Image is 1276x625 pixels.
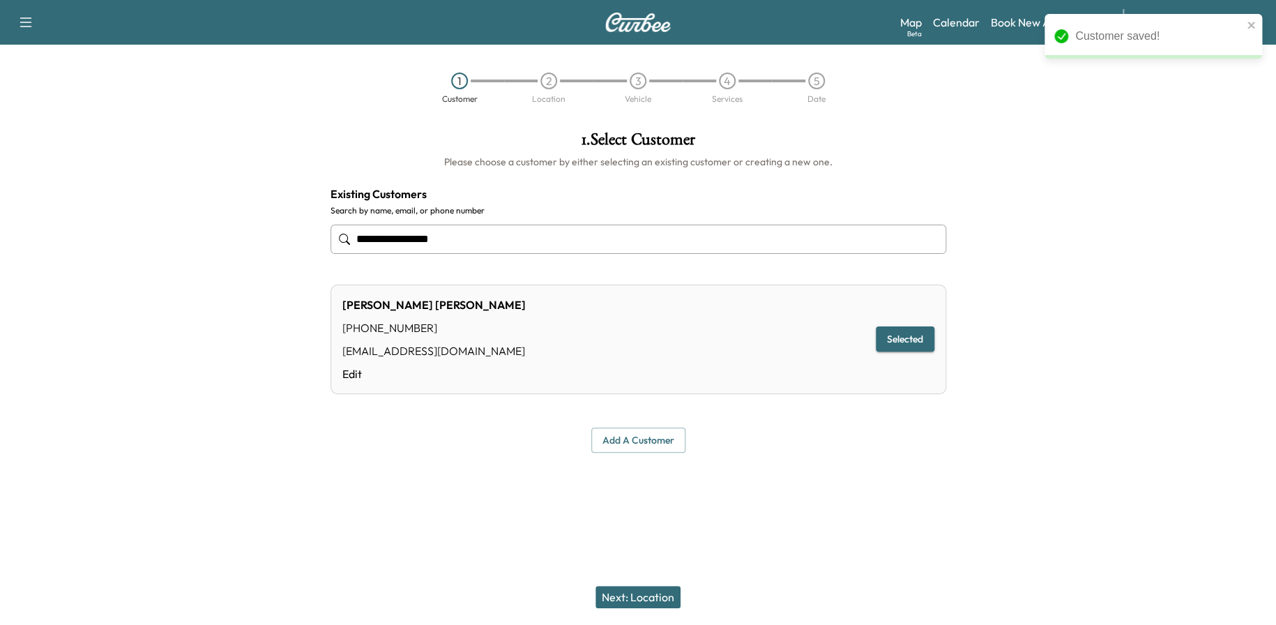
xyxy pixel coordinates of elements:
[331,205,946,216] label: Search by name, email, or phone number
[712,95,743,103] div: Services
[605,13,671,32] img: Curbee Logo
[933,14,980,31] a: Calendar
[808,73,825,89] div: 5
[595,586,681,608] button: Next: Location
[1075,28,1243,45] div: Customer saved!
[719,73,736,89] div: 4
[807,95,826,103] div: Date
[342,366,526,382] a: Edit
[532,95,565,103] div: Location
[991,14,1109,31] a: Book New Appointment
[876,326,934,352] button: Selected
[1247,20,1256,31] button: close
[540,73,557,89] div: 2
[331,186,946,202] h4: Existing Customers
[900,14,922,31] a: MapBeta
[451,73,468,89] div: 1
[342,319,526,336] div: [PHONE_NUMBER]
[442,95,478,103] div: Customer
[331,131,946,155] h1: 1 . Select Customer
[331,155,946,169] h6: Please choose a customer by either selecting an existing customer or creating a new one.
[342,342,526,359] div: [EMAIL_ADDRESS][DOMAIN_NAME]
[630,73,646,89] div: 3
[342,296,526,313] div: [PERSON_NAME] [PERSON_NAME]
[591,428,685,453] button: Add a customer
[625,95,651,103] div: Vehicle
[907,29,922,39] div: Beta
